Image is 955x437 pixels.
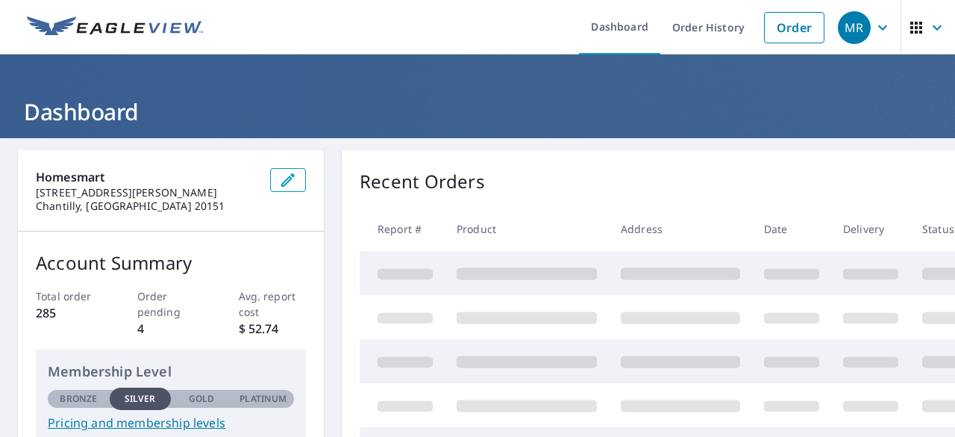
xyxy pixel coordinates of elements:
th: Report # [360,207,445,251]
p: Avg. report cost [239,288,307,320]
p: Bronze [60,392,97,406]
p: 4 [137,320,205,338]
p: Recent Orders [360,168,485,195]
p: Chantilly, [GEOGRAPHIC_DATA] 20151 [36,199,258,213]
p: Silver [125,392,156,406]
h1: Dashboard [18,96,937,127]
a: Pricing and membership levels [48,414,294,432]
p: $ 52.74 [239,320,307,338]
img: EV Logo [27,16,203,39]
p: Membership Level [48,362,294,382]
p: Order pending [137,288,205,320]
th: Date [752,207,831,251]
p: Homesmart [36,168,258,186]
th: Address [609,207,752,251]
div: MR [838,11,871,44]
a: Order [764,12,824,43]
p: 285 [36,304,104,322]
p: Platinum [239,392,286,406]
p: Gold [189,392,214,406]
p: Account Summary [36,250,306,276]
th: Delivery [831,207,910,251]
p: Total order [36,288,104,304]
p: [STREET_ADDRESS][PERSON_NAME] [36,186,258,199]
th: Product [445,207,609,251]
